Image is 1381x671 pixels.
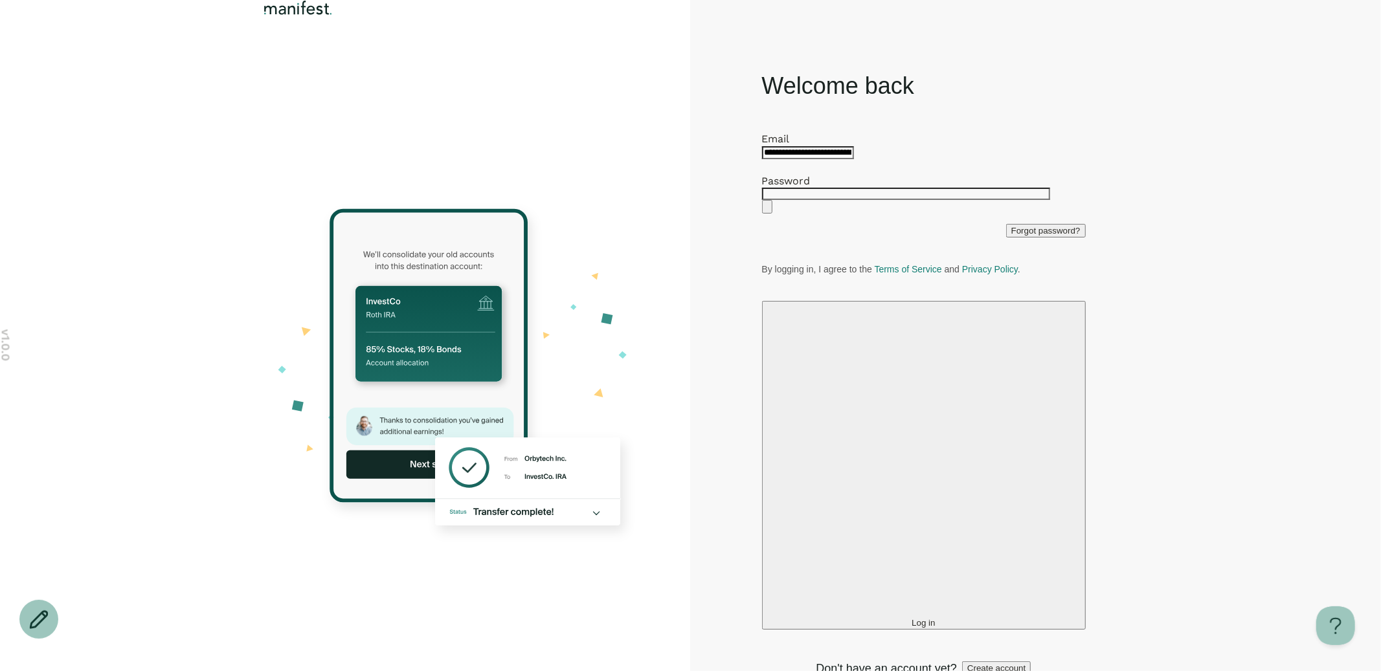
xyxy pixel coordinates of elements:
span: Log in [912,618,935,628]
label: Email [762,133,790,145]
a: Privacy Policy [962,264,1018,274]
button: Log in [762,301,1086,630]
iframe: Toggle Customer Support [1316,606,1355,645]
a: Terms of Service [875,264,942,274]
p: By logging in, I agree to the and . [762,263,1086,275]
button: Forgot password? [1006,224,1086,237]
h1: Welcome back [762,71,1086,102]
label: Password [762,175,811,187]
button: Show password [762,200,772,214]
span: Forgot password? [1011,226,1081,236]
